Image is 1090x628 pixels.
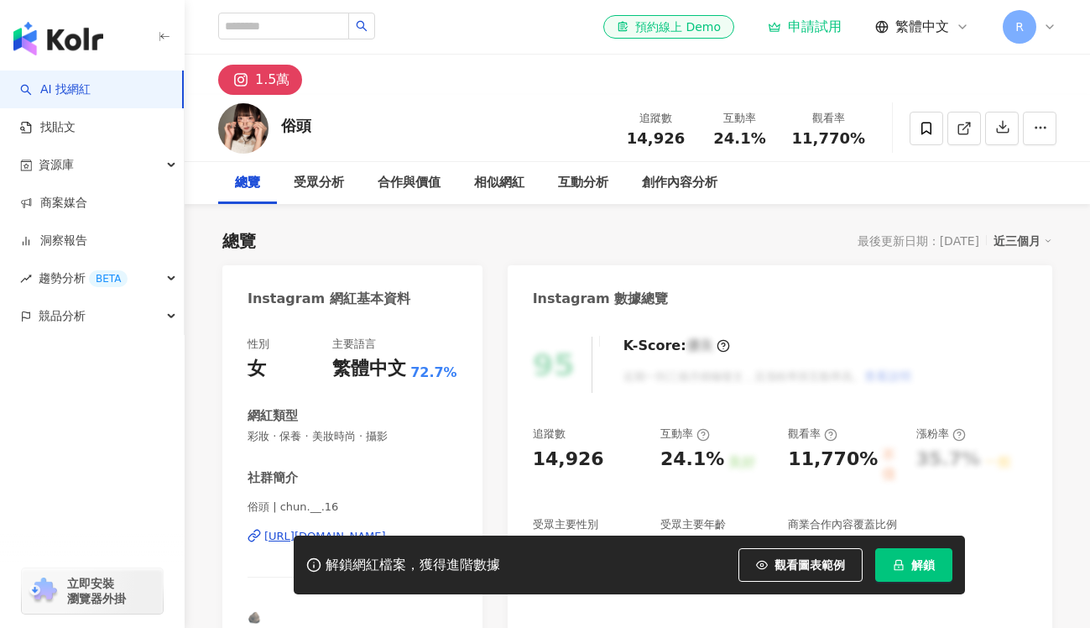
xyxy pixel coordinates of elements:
[20,273,32,285] span: rise
[994,230,1052,252] div: 近三個月
[774,558,845,572] span: 觀看圖表範例
[768,18,842,35] a: 申請試用
[264,529,386,544] div: [URL][DOMAIN_NAME]
[248,500,457,515] span: 俗頭 | chun.__.16
[533,290,669,308] div: Instagram 數據總覽
[218,103,269,154] img: KOL Avatar
[893,559,905,571] span: lock
[858,234,979,248] div: 最後更新日期：[DATE]
[660,447,724,473] div: 24.1%
[218,65,302,95] button: 1.5萬
[617,18,721,35] div: 預約線上 Demo
[533,447,604,473] div: 14,926
[875,548,952,582] button: 解鎖
[642,173,717,193] div: 創作內容分析
[13,22,103,55] img: logo
[39,297,86,335] span: 競品分析
[916,427,966,442] div: 漲粉率
[660,517,726,532] div: 受眾主要年齡
[332,356,406,382] div: 繁體中文
[627,129,685,147] span: 14,926
[248,356,266,382] div: 女
[235,173,260,193] div: 總覽
[20,233,87,249] a: 洞察報告
[27,578,60,604] img: chrome extension
[624,110,688,127] div: 追蹤數
[39,146,74,184] span: 資源庫
[788,427,837,442] div: 觀看率
[248,429,457,444] span: 彩妝 · 保養 · 美妝時尚 · 攝影
[623,337,730,355] div: K-Score :
[378,173,441,193] div: 合作與價值
[326,557,500,574] div: 解鎖網紅檔案，獲得進階數據
[474,173,524,193] div: 相似網紅
[558,173,608,193] div: 互動分析
[294,173,344,193] div: 受眾分析
[708,110,772,127] div: 互動率
[603,15,734,39] a: 預約線上 Demo
[248,337,269,352] div: 性別
[248,469,298,487] div: 社群簡介
[738,548,863,582] button: 觀看圖表範例
[410,364,457,382] span: 72.7%
[89,270,128,287] div: BETA
[20,81,91,98] a: searchAI 找網紅
[533,427,566,442] div: 追蹤數
[911,558,935,572] span: 解鎖
[20,195,87,212] a: 商案媒合
[332,337,376,352] div: 主要語言
[67,576,126,606] span: 立即安裝 瀏覽器外掛
[788,447,878,484] div: 11,770%
[356,20,368,32] span: search
[792,110,866,127] div: 觀看率
[788,517,897,532] div: 商業合作內容覆蓋比例
[22,568,163,614] a: chrome extension立即安裝 瀏覽器外掛
[895,18,949,36] span: 繁體中文
[248,529,457,544] a: [URL][DOMAIN_NAME]
[222,229,256,253] div: 總覽
[248,407,298,425] div: 網紅類型
[792,130,866,147] span: 11,770%
[660,427,710,442] div: 互動率
[248,290,410,308] div: Instagram 網紅基本資料
[255,68,289,92] div: 1.5萬
[39,259,128,297] span: 趨勢分析
[20,119,76,136] a: 找貼文
[533,517,598,532] div: 受眾主要性別
[281,115,311,136] div: 俗頭
[713,130,765,147] span: 24.1%
[1015,18,1024,36] span: R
